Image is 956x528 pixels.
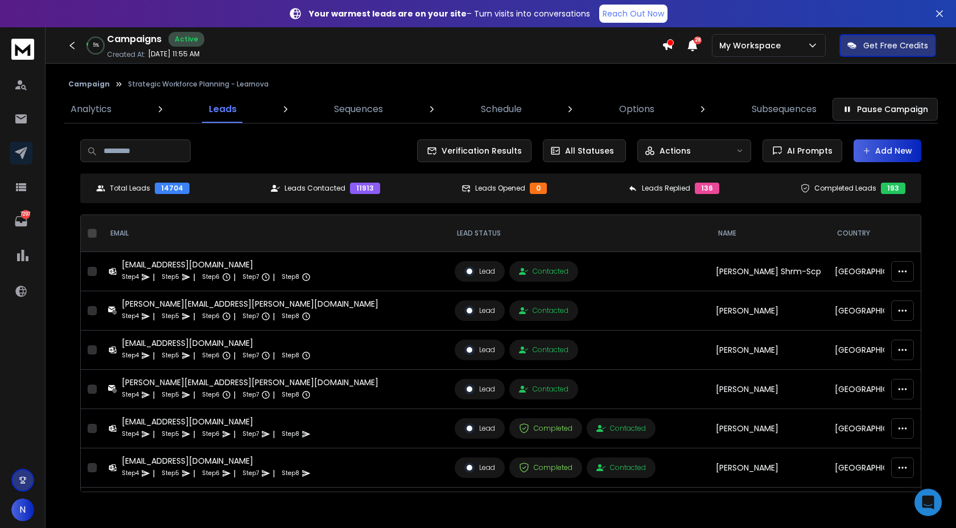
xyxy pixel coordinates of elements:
[709,409,828,448] td: [PERSON_NAME]
[464,306,495,316] div: Lead
[839,34,936,57] button: Get Free Credits
[242,271,259,283] p: Step 7
[193,311,195,322] p: |
[828,291,928,331] td: [GEOGRAPHIC_DATA], [US_STATE]
[763,139,842,162] button: AI Prompts
[193,271,195,283] p: |
[202,428,220,440] p: Step 6
[464,384,495,394] div: Lead
[481,102,522,116] p: Schedule
[21,210,30,219] p: 7297
[153,311,155,322] p: |
[233,389,236,401] p: |
[285,184,345,193] p: Leads Contacted
[122,259,311,270] div: [EMAIL_ADDRESS][DOMAIN_NAME]
[619,102,654,116] p: Options
[11,39,34,60] img: logo
[464,266,495,277] div: Lead
[155,183,189,194] div: 14704
[828,448,928,488] td: [GEOGRAPHIC_DATA], [US_STATE]
[168,32,204,47] div: Active
[122,311,139,322] p: Step 4
[519,385,568,394] div: Contacted
[464,345,495,355] div: Lead
[863,40,928,51] p: Get Free Credits
[828,488,928,527] td: [GEOGRAPHIC_DATA], [US_STATE]
[327,96,390,123] a: Sequences
[519,345,568,354] div: Contacted
[745,96,823,123] a: Subsequences
[828,331,928,370] td: [GEOGRAPHIC_DATA], [US_STATE]
[10,210,32,233] a: 7297
[11,498,34,521] button: N
[233,271,236,283] p: |
[153,428,155,440] p: |
[242,468,259,479] p: Step 7
[153,389,155,401] p: |
[828,409,928,448] td: [GEOGRAPHIC_DATA], [US_STATE]
[282,468,299,479] p: Step 8
[122,428,139,440] p: Step 4
[814,184,876,193] p: Completed Leads
[709,488,828,527] td: [PERSON_NAME]
[719,40,785,51] p: My Workspace
[709,291,828,331] td: [PERSON_NAME]
[122,416,311,427] div: [EMAIL_ADDRESS][DOMAIN_NAME]
[709,370,828,409] td: [PERSON_NAME]
[309,8,590,19] p: – Turn visits into conversations
[273,271,275,283] p: |
[881,183,905,194] div: 193
[334,102,383,116] p: Sequences
[437,145,522,156] span: Verification Results
[107,32,162,46] h1: Campaigns
[828,370,928,409] td: [GEOGRAPHIC_DATA], [US_STATE]
[417,139,531,162] button: Verification Results
[709,331,828,370] td: [PERSON_NAME]
[599,5,667,23] a: Reach Out Now
[519,306,568,315] div: Contacted
[309,8,467,19] strong: Your warmest leads are on your site
[193,428,195,440] p: |
[110,184,150,193] p: Total Leads
[162,468,179,479] p: Step 5
[153,271,155,283] p: |
[202,271,220,283] p: Step 6
[162,389,179,401] p: Step 5
[596,424,646,433] div: Contacted
[242,389,259,401] p: Step 7
[193,468,195,479] p: |
[530,183,547,194] div: 0
[93,42,99,49] p: 5 %
[660,145,691,156] p: Actions
[603,8,664,19] p: Reach Out Now
[914,489,942,516] div: Open Intercom Messenger
[474,96,529,123] a: Schedule
[828,215,928,252] th: country
[233,311,236,322] p: |
[202,350,220,361] p: Step 6
[282,350,299,361] p: Step 8
[273,350,275,361] p: |
[202,311,220,322] p: Step 6
[612,96,661,123] a: Options
[122,298,378,310] div: [PERSON_NAME][EMAIL_ADDRESS][PERSON_NAME][DOMAIN_NAME]
[694,36,702,44] span: 28
[122,377,378,388] div: [PERSON_NAME][EMAIL_ADDRESS][PERSON_NAME][DOMAIN_NAME]
[833,98,938,121] button: Pause Campaign
[122,389,139,401] p: Step 4
[122,455,311,467] div: [EMAIL_ADDRESS][DOMAIN_NAME]
[233,468,236,479] p: |
[242,350,259,361] p: Step 7
[242,428,259,440] p: Step 7
[128,80,269,89] p: Strategic Workforce Planning - Learnova
[448,215,709,252] th: LEAD STATUS
[64,96,118,123] a: Analytics
[854,139,921,162] button: Add New
[695,183,719,194] div: 136
[233,350,236,361] p: |
[828,252,928,291] td: [GEOGRAPHIC_DATA], [US_STATE]
[122,271,139,283] p: Step 4
[122,468,139,479] p: Step 4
